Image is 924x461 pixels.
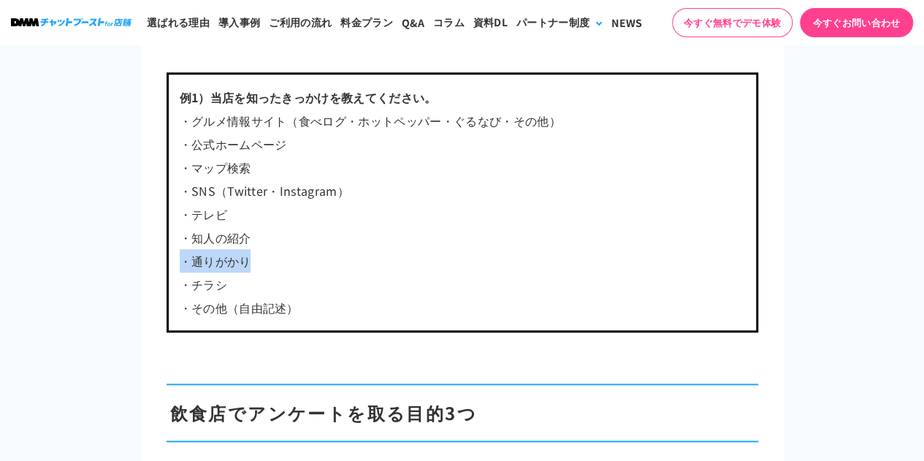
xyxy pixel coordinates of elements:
img: ロゴ [11,18,131,26]
b: 例1）当店を知ったきっかけを教えてください。 [180,88,437,106]
p: ・テレビ [180,202,745,226]
p: ・公式ホームページ [180,132,745,156]
a: 今すぐ無料でデモ体験 [672,8,793,37]
p: ・マップ検索 [180,156,745,179]
h2: 飲食店でアンケートを取る目的3つ [167,384,758,442]
p: ・グルメ情報サイト（食べログ・ホットペッパー・ぐるなび・その他） [180,109,745,132]
p: ・チラシ [180,273,745,296]
p: ・その他（自由記述） [180,296,745,319]
a: 今すぐお問い合わせ [800,8,913,37]
div: パートナー制度 [516,15,589,30]
p: ・知人の紹介 [180,226,745,249]
p: ・通りがかり [180,249,745,273]
p: ・SNS（Twitter・Instagram） [180,179,745,202]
